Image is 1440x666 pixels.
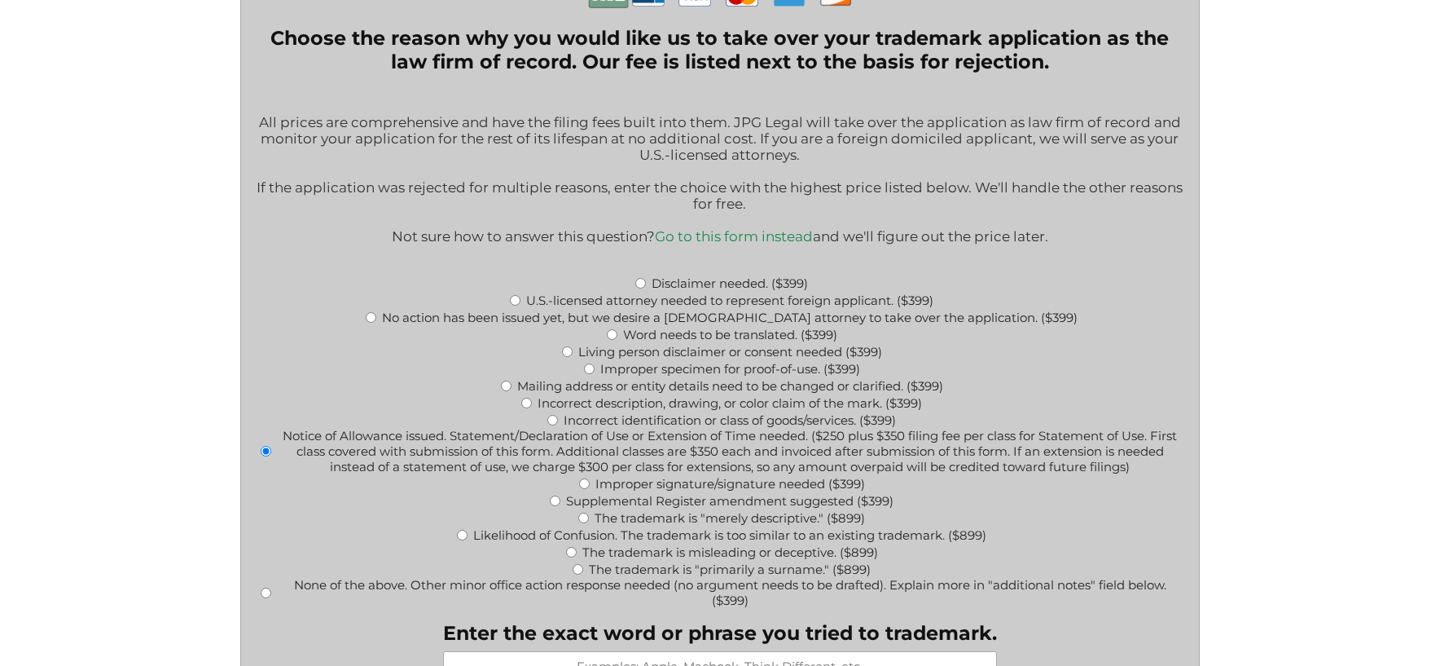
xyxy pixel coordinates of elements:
[566,493,893,509] label: Supplemental Register amendment suggested ($399)
[277,428,1183,474] label: Notice of Allowance issued. Statement/Declaration of Use or Extension of Time needed. ($250 plus ...
[277,577,1183,608] label: None of the above. Other minor office action response needed (no argument needs to be drafted). E...
[564,412,896,428] label: Incorrect identification or class of goods/services. ($399)
[589,562,871,577] label: The trademark is "primarily a surname." ($899)
[582,545,878,560] label: The trademark is misleading or deceptive. ($899)
[473,527,986,543] label: Likelihood of Confusion. The trademark is too similar to an existing trademark. ($899)
[253,228,1186,245] p: Not sure how to answer this question? and we'll figure out the price later.
[382,310,1078,325] label: No action has been issued yet, but we desire a [DEMOGRAPHIC_DATA] attorney to take over the appli...
[253,26,1186,73] legend: Choose the reason why you would like us to take over your trademark application as the law firm o...
[443,621,997,645] label: Enter the exact word or phrase you tried to trademark.
[578,344,882,359] label: Living person disclaimer or consent needed ($399)
[652,276,808,291] label: Disclaimer needed. ($399)
[517,378,943,394] label: Mailing address or entity details need to be changed or clarified. ($399)
[600,361,860,377] label: Improper specimen for proof-of-use. ($399)
[538,395,922,411] label: Incorrect description, drawing, or color claim of the mark. ($399)
[253,114,1186,163] p: All prices are comprehensive and have the filing fees built into them. JPG Legal will take over t...
[526,293,933,308] label: U.S.-licensed attorney needed to represent foreign applicant. ($399)
[623,327,837,342] label: Word needs to be translated. ($399)
[595,510,865,526] label: The trademark is "merely descriptive." ($899)
[655,228,813,245] a: Go to this form instead
[595,476,865,492] label: Improper signature/signature needed ($399)
[253,179,1186,212] p: If the application was rejected for multiple reasons, enter the choice with the highest price lis...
